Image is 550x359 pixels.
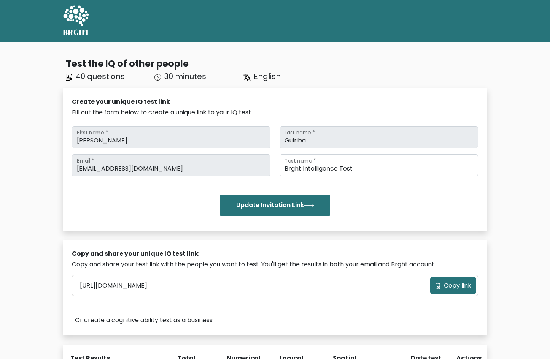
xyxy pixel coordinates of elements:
h5: BRGHT [63,28,90,37]
span: 40 questions [76,71,125,82]
input: First name [72,126,270,148]
div: Copy and share your test link with the people you want to test. You'll get the results in both yo... [72,260,478,269]
input: Last name [280,126,478,148]
div: Copy and share your unique IQ test link [72,249,478,258]
button: Update Invitation Link [220,195,330,216]
input: Email [72,154,270,176]
div: Fill out the form below to create a unique link to your IQ test. [72,108,478,117]
button: Copy link [430,277,476,294]
span: English [254,71,281,82]
span: 30 minutes [164,71,206,82]
div: Test the IQ of other people [66,57,487,71]
a: Or create a cognitive ability test as a business [75,316,213,325]
input: Test name [280,154,478,176]
a: BRGHT [63,3,90,39]
span: Copy link [444,281,471,290]
div: Create your unique IQ test link [72,97,478,106]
